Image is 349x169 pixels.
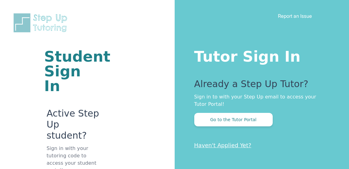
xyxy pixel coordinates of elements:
h1: Student Sign In [44,49,101,93]
p: Already a Step Up Tutor? [194,79,325,93]
a: Go to the Tutor Portal [194,117,273,122]
h1: Tutor Sign In [194,47,325,64]
img: Step Up Tutoring horizontal logo [12,12,71,33]
a: Haven't Applied Yet? [194,142,252,148]
button: Go to the Tutor Portal [194,113,273,126]
p: Active Step Up student? [47,108,101,145]
a: Report an Issue [278,13,312,19]
p: Sign in to with your Step Up email to access your Tutor Portal! [194,93,325,108]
